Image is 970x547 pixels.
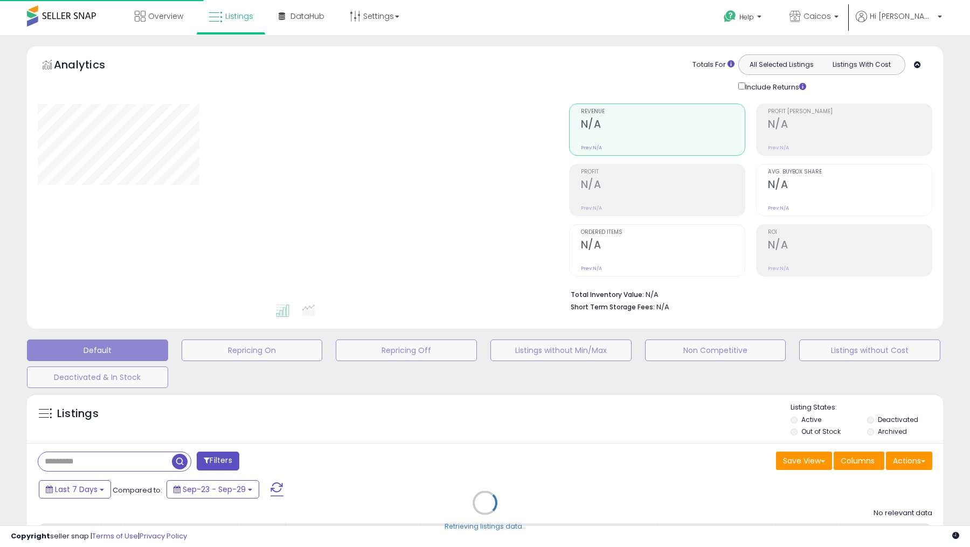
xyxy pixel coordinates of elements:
span: Revenue [581,109,745,115]
button: Repricing Off [336,340,477,361]
b: Short Term Storage Fees: [571,302,655,311]
span: Profit [581,169,745,175]
a: Hi [PERSON_NAME] [856,11,942,35]
button: Default [27,340,168,361]
button: Listings without Min/Max [490,340,632,361]
small: Prev: N/A [581,265,602,272]
span: Overview [148,11,183,22]
h5: Analytics [54,57,126,75]
span: DataHub [290,11,324,22]
div: seller snap | | [11,531,187,542]
small: Prev: N/A [581,205,602,211]
span: Profit [PERSON_NAME] [768,109,932,115]
h2: N/A [768,239,932,253]
span: Listings [225,11,253,22]
h2: N/A [768,118,932,133]
span: Ordered Items [581,230,745,236]
a: Help [715,2,772,35]
span: Hi [PERSON_NAME] [870,11,934,22]
i: Get Help [723,10,737,23]
button: Non Competitive [645,340,786,361]
span: Avg. Buybox Share [768,169,932,175]
span: ROI [768,230,932,236]
h2: N/A [581,118,745,133]
span: N/A [656,302,669,312]
button: Listings With Cost [821,58,902,72]
strong: Copyright [11,531,50,541]
div: Totals For [692,60,735,70]
h2: N/A [581,239,745,253]
button: All Selected Listings [742,58,822,72]
small: Prev: N/A [768,265,789,272]
button: Deactivated & In Stock [27,366,168,388]
small: Prev: N/A [768,205,789,211]
span: Help [739,12,754,22]
li: N/A [571,287,924,300]
button: Listings without Cost [799,340,940,361]
div: Include Returns [730,80,819,93]
button: Repricing On [182,340,323,361]
b: Total Inventory Value: [571,290,644,299]
h2: N/A [768,178,932,193]
div: Retrieving listings data.. [445,522,525,531]
span: Caicos [803,11,831,22]
small: Prev: N/A [768,144,789,151]
h2: N/A [581,178,745,193]
small: Prev: N/A [581,144,602,151]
